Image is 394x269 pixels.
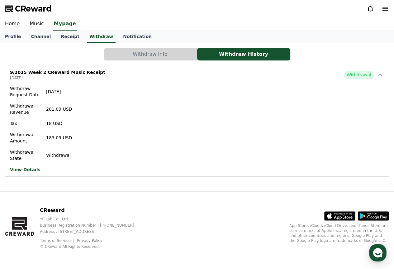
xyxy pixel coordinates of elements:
[46,106,72,112] p: 201.09 USD
[118,31,157,43] a: Notification
[10,103,41,115] p: Withdrawal Revenue
[10,149,41,161] p: Withdrawal State
[53,17,77,31] a: Mypage
[46,152,72,158] p: Withdrawal
[87,31,116,43] a: Withdraw
[344,71,374,79] span: Withdrawal
[40,207,144,214] p: CReward
[56,31,84,43] a: Receipt
[40,244,144,249] p: © CReward All Rights Reserved.
[5,4,52,14] a: CReward
[5,65,389,177] button: 9/2025 Week 2 CReward Music Receipt [DATE] Withdrawal Withdraw Request Date [DATE] Withdrawal Rev...
[16,207,27,212] span: Home
[41,198,80,213] a: Messages
[2,198,41,213] a: Home
[80,198,120,213] a: Settings
[289,223,389,243] p: App Store, iCloud, iCloud Drive, and iTunes Store are service marks of Apple Inc., registered in ...
[15,4,52,14] span: CReward
[10,166,72,173] a: View Details
[52,207,70,212] span: Messages
[25,17,49,31] a: Music
[40,238,75,243] a: Terms of Service
[10,85,41,98] p: Withdraw Request Date
[92,207,107,212] span: Settings
[40,229,144,234] p: Address : [STREET_ADDRESS]
[40,223,144,228] p: Business Registration Number : [PHONE_NUMBER]
[10,75,105,80] p: [DATE]
[46,89,72,95] p: [DATE]
[46,120,72,127] p: 18 USD
[26,31,56,43] a: Channel
[77,238,102,243] a: Privacy Policy
[10,132,41,144] p: Withdrawal Amount
[46,135,72,141] p: 183.09 USD
[10,69,105,75] p: 9/2025 Week 2 CReward Music Receipt
[10,120,41,127] p: Tax
[104,48,197,60] button: Withdraw Info
[197,48,290,60] button: Withdraw History
[40,217,144,222] p: YP Lab Co., Ltd.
